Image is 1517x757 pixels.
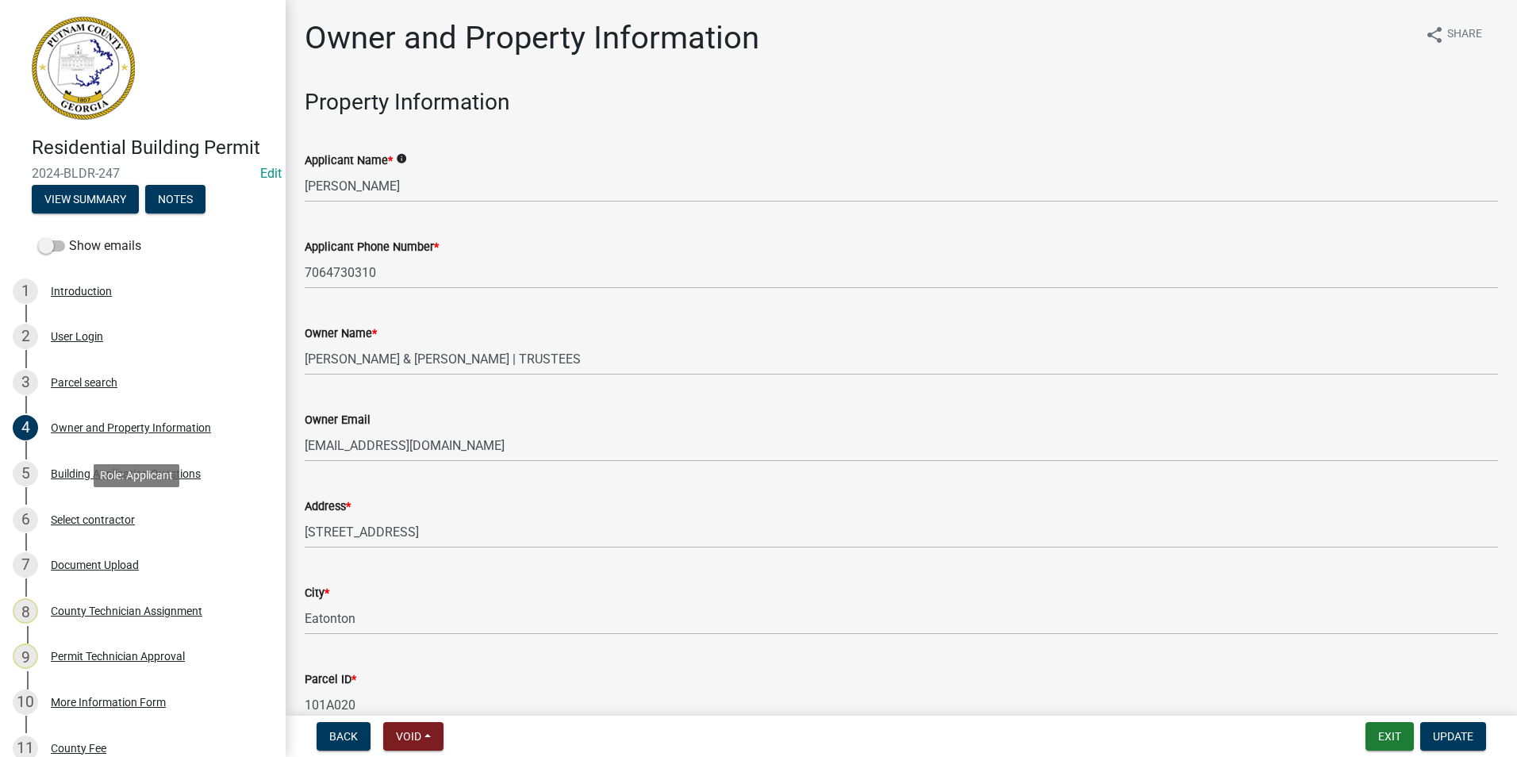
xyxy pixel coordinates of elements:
[305,89,1498,116] h3: Property Information
[32,17,135,120] img: Putnam County, Georgia
[305,19,759,57] h1: Owner and Property Information
[260,166,282,181] wm-modal-confirm: Edit Application Number
[260,166,282,181] a: Edit
[1365,722,1414,751] button: Exit
[51,651,185,662] div: Permit Technician Approval
[13,644,38,669] div: 9
[329,730,358,743] span: Back
[94,464,179,487] div: Role: Applicant
[13,370,38,395] div: 3
[51,743,106,754] div: County Fee
[317,722,371,751] button: Back
[1420,722,1486,751] button: Update
[305,415,371,426] label: Owner Email
[305,156,393,167] label: Applicant Name
[38,236,141,256] label: Show emails
[305,501,351,513] label: Address
[32,136,273,159] h4: Residential Building Permit
[1447,25,1482,44] span: Share
[51,422,211,433] div: Owner and Property Information
[51,559,139,571] div: Document Upload
[13,507,38,532] div: 6
[13,279,38,304] div: 1
[51,331,103,342] div: User Login
[305,329,377,340] label: Owner Name
[145,194,205,206] wm-modal-confirm: Notes
[13,552,38,578] div: 7
[396,730,421,743] span: Void
[1425,25,1444,44] i: share
[13,461,38,486] div: 5
[1433,730,1473,743] span: Update
[13,598,38,624] div: 8
[32,185,139,213] button: View Summary
[13,415,38,440] div: 4
[51,697,166,708] div: More Information Form
[396,153,407,164] i: info
[32,194,139,206] wm-modal-confirm: Summary
[305,242,439,253] label: Applicant Phone Number
[145,185,205,213] button: Notes
[51,286,112,297] div: Introduction
[51,605,202,617] div: County Technician Assignment
[51,468,201,479] div: Building Application Questions
[51,514,135,525] div: Select contractor
[13,690,38,715] div: 10
[305,674,356,686] label: Parcel ID
[383,722,444,751] button: Void
[32,166,254,181] span: 2024-BLDR-247
[305,588,329,599] label: City
[51,377,117,388] div: Parcel search
[13,324,38,349] div: 2
[1412,19,1495,50] button: shareShare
